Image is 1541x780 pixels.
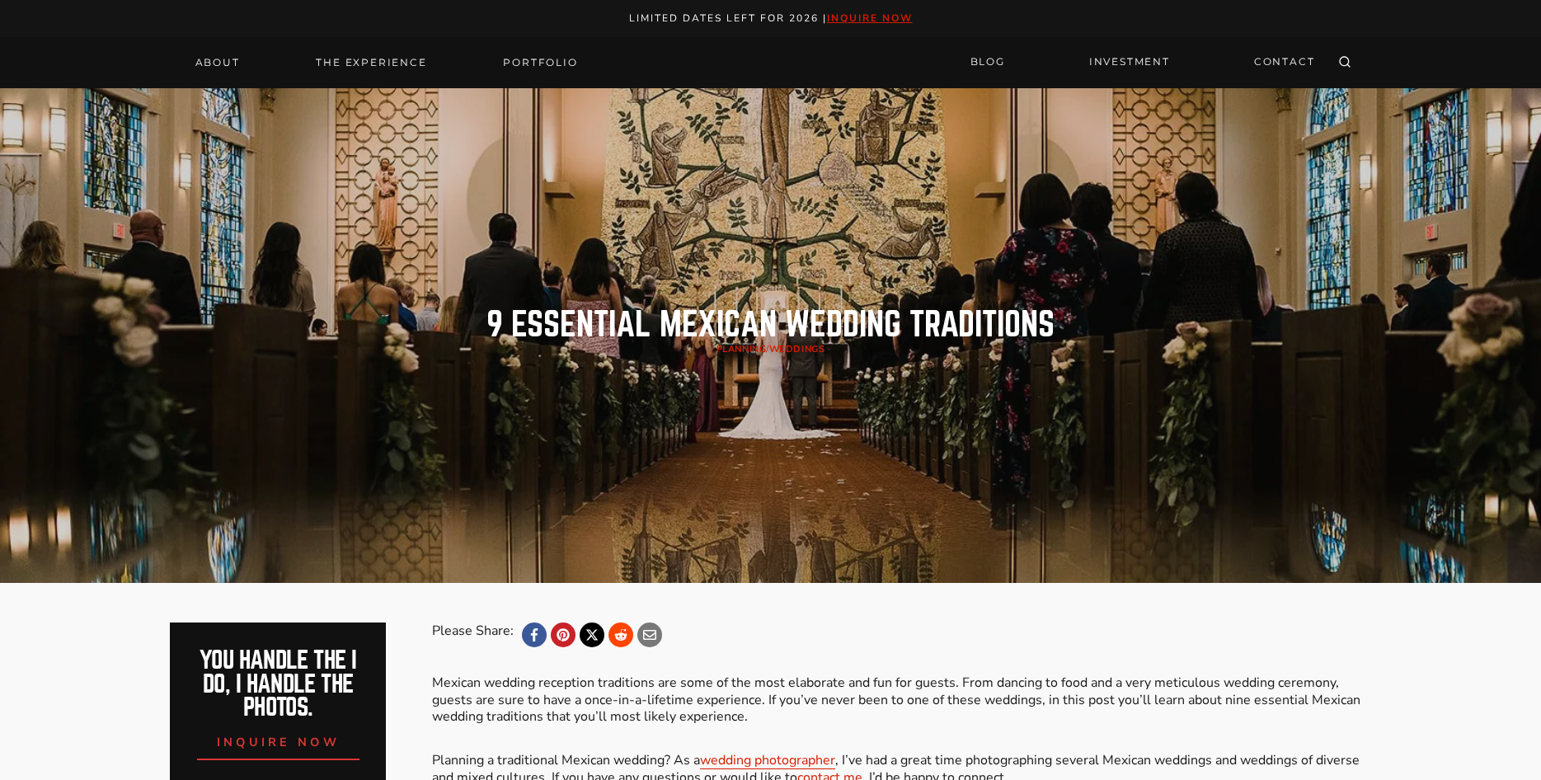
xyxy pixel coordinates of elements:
[186,51,250,74] a: About
[1244,48,1325,77] a: CONTACT
[716,343,766,355] a: planning
[700,751,835,769] a: wedding photographer
[493,51,587,74] a: Portfolio
[306,51,436,74] a: THE EXPERIENCE
[186,51,588,74] nav: Primary Navigation
[1079,48,1180,77] a: INVESTMENT
[961,48,1325,77] nav: Secondary Navigation
[961,48,1015,77] a: BLOG
[769,343,825,355] a: Weddings
[827,12,913,25] a: inquire now
[432,623,514,647] div: Please Share:
[522,623,547,647] a: Facebook
[580,623,604,647] a: X
[486,308,1055,341] h1: 9 Essential Mexican Wedding Traditions
[18,10,1524,27] p: Limited Dates LEft for 2026 |
[608,623,633,647] a: Reddit
[197,720,360,760] a: inquire now
[716,343,825,355] span: /
[637,623,662,647] a: Email
[710,43,832,82] img: Logo of Roy Serafin Photo Co., featuring stylized text in white on a light background, representi...
[188,649,369,720] h2: You handle the i do, I handle the photos.
[551,623,576,647] a: Pinterest
[432,674,1370,726] p: Mexican wedding reception traditions are some of the most elaborate and fun for guests. From danc...
[1333,51,1356,74] button: View Search Form
[217,734,341,750] span: inquire now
